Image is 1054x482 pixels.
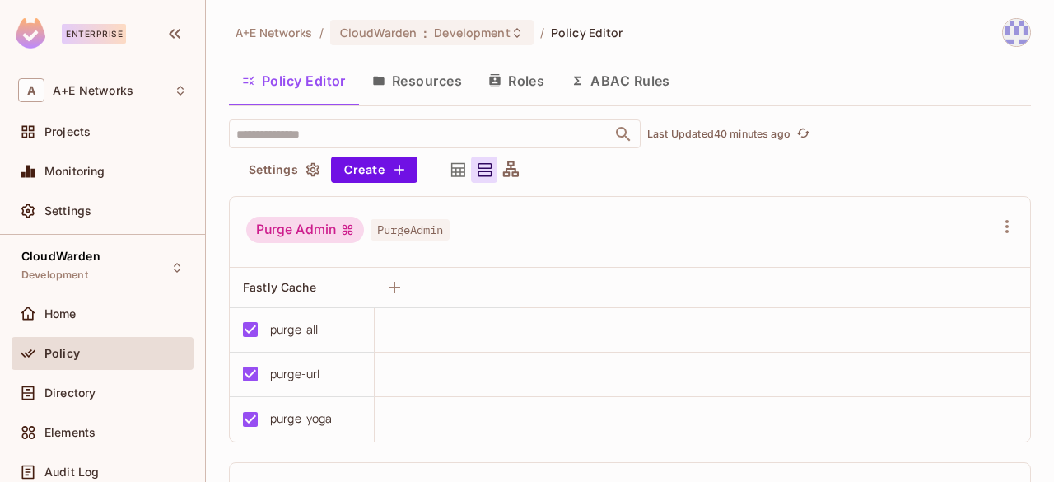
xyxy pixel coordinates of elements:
span: Development [434,25,510,40]
img: SReyMgAAAABJRU5ErkJggg== [16,18,45,49]
button: Resources [359,60,475,101]
span: Directory [44,386,96,400]
span: Audit Log [44,466,99,479]
span: Elements [44,426,96,439]
span: CloudWarden [340,25,417,40]
span: Projects [44,125,91,138]
li: / [319,25,324,40]
button: ABAC Rules [557,60,683,101]
span: Policy [44,347,80,360]
span: refresh [796,126,810,143]
span: Development [21,269,88,282]
span: the active workspace [236,25,313,40]
button: Create [331,157,417,183]
span: : [422,26,428,40]
span: Settings [44,204,91,218]
div: Enterprise [62,24,126,44]
span: Click to refresh data [790,124,814,144]
button: Policy Editor [229,60,359,101]
span: PurgeAdmin [371,219,450,241]
span: Fastly Cache [243,280,316,294]
div: purge-yoga [270,409,333,428]
span: Policy Editor [551,25,623,40]
img: Muhammad Kassali [1003,19,1030,46]
span: Workspace: A+E Networks [53,84,133,97]
span: A [18,78,44,102]
button: refresh [794,124,814,144]
button: Settings [242,157,324,183]
div: purge-url [270,365,319,383]
div: Purge Admin [246,217,364,243]
span: Monitoring [44,165,105,178]
p: Last Updated 40 minutes ago [647,128,790,141]
button: Roles [475,60,557,101]
span: Home [44,307,77,321]
button: Open [612,123,635,146]
span: CloudWarden [21,250,100,263]
div: purge-all [270,321,318,339]
li: / [540,25,544,40]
